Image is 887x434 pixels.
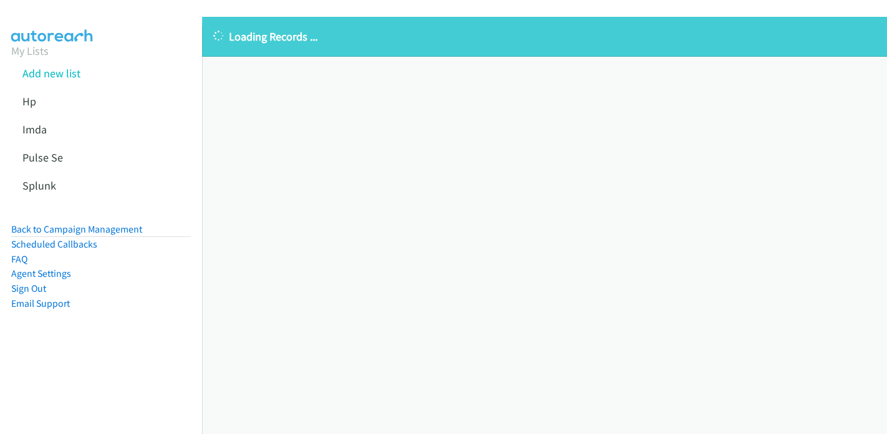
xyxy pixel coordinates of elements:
a: Pulse Se [22,150,63,165]
a: Hp [22,94,36,109]
a: Add new list [22,66,80,80]
a: Email Support [11,297,70,309]
a: Scheduled Callbacks [11,238,97,250]
a: My Lists [11,44,49,58]
a: Splunk [22,178,56,193]
a: Imda [22,122,47,137]
a: Sign Out [11,282,46,294]
a: FAQ [11,253,27,265]
a: Agent Settings [11,268,71,279]
p: Loading Records ... [213,28,876,45]
a: Back to Campaign Management [11,223,142,235]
